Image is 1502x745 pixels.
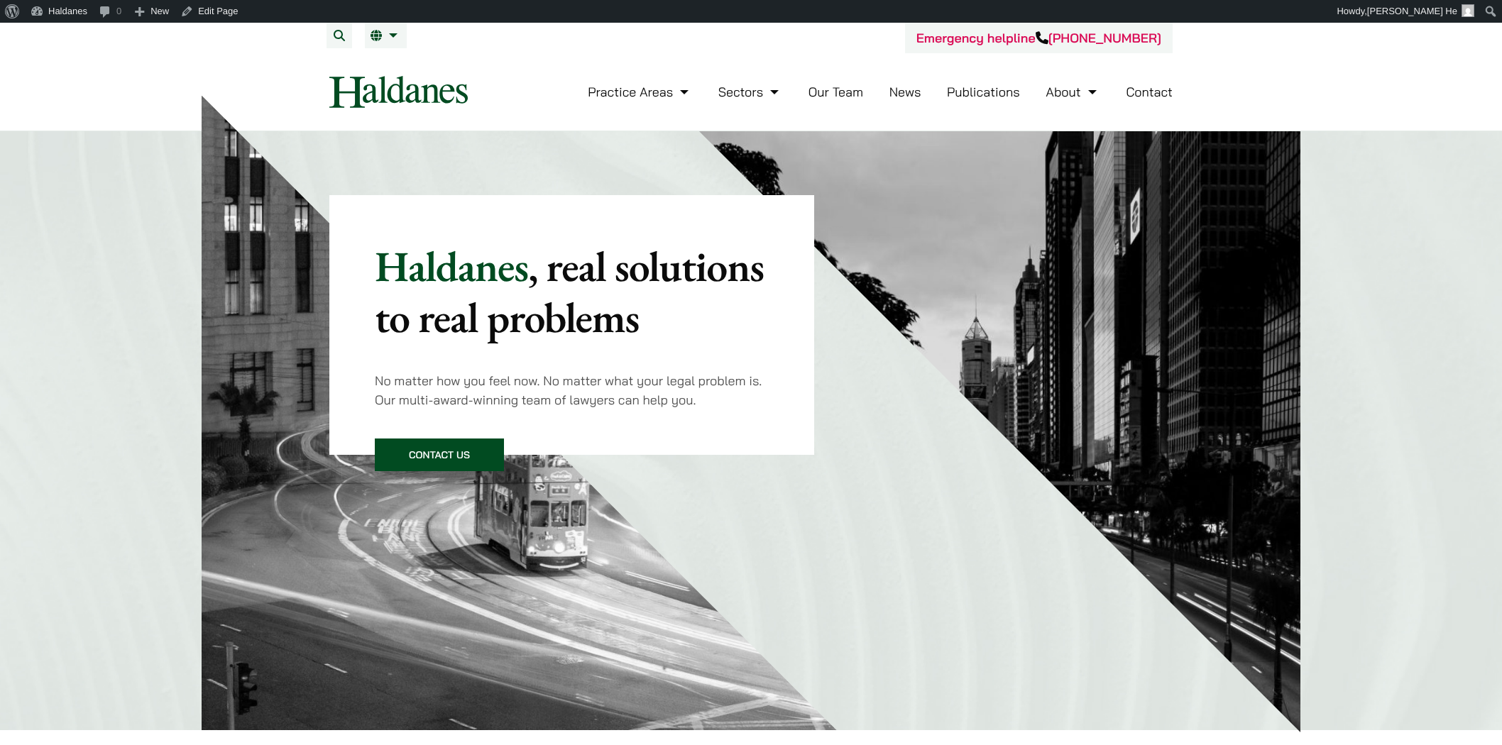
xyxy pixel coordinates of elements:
p: Haldanes [375,241,769,343]
a: Practice Areas [588,84,692,100]
a: Contact [1126,84,1173,100]
a: News [889,84,921,100]
a: Sectors [718,84,782,100]
p: No matter how you feel now. No matter what your legal problem is. Our multi-award-winning team of... [375,371,769,409]
button: Search [327,23,352,48]
a: EN [371,30,401,41]
a: Publications [947,84,1020,100]
a: Our Team [808,84,863,100]
a: About [1046,84,1100,100]
img: Logo of Haldanes [329,76,468,108]
span: [PERSON_NAME] He [1367,6,1457,16]
a: Contact Us [375,438,504,471]
a: Emergency helpline[PHONE_NUMBER] [916,30,1161,46]
mark: , real solutions to real problems [375,238,764,345]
